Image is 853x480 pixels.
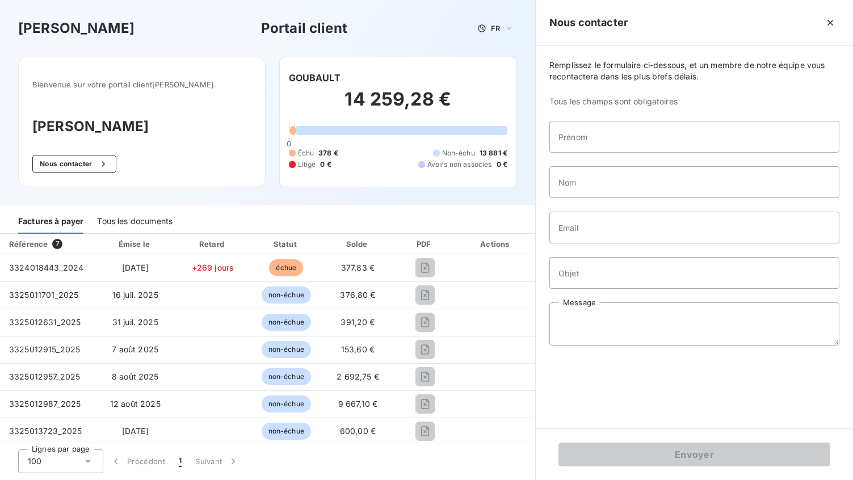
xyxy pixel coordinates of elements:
h3: [PERSON_NAME] [32,116,251,137]
h3: Portail client [261,18,347,39]
input: placeholder [549,121,839,153]
span: 1 [179,456,182,467]
span: 2 692,75 € [337,372,379,381]
span: 378 € [318,148,338,158]
div: Solde [325,238,391,250]
span: 16 juil. 2025 [112,290,158,300]
span: Tous les champs sont obligatoires [549,96,839,107]
span: 0 € [320,159,331,170]
span: 377,83 € [341,263,375,272]
div: Factures à payer [18,210,83,234]
span: 376,80 € [340,290,375,300]
span: 0 € [497,159,507,170]
button: 1 [172,449,188,473]
span: 7 août 2025 [112,344,158,354]
span: 31 juil. 2025 [112,317,158,327]
span: 13 881 € [480,148,507,158]
span: 7 [52,239,62,249]
span: 9 667,10 € [338,399,378,409]
input: placeholder [549,212,839,243]
span: 3325012957_2025 [9,372,80,381]
div: Référence [9,239,48,249]
span: [DATE] [122,263,149,272]
span: FR [491,24,500,33]
span: Litige [298,159,316,170]
span: +269 jours [192,263,234,272]
span: Bienvenue sur votre portail client [PERSON_NAME] . [32,80,251,89]
div: Actions [459,238,533,250]
span: 3325012987_2025 [9,399,81,409]
span: non-échue [262,341,311,358]
span: 3325013723_2025 [9,426,82,436]
button: Suivant [188,449,246,473]
span: 8 août 2025 [112,372,159,381]
div: Retard [178,238,247,250]
div: Tous les documents [97,210,173,234]
span: 3324018443_2024 [9,263,83,272]
span: Échu [298,148,314,158]
div: PDF [396,238,455,250]
span: non-échue [262,423,311,440]
span: non-échue [262,287,311,304]
span: Avoirs non associés [427,159,492,170]
button: Nous contacter [32,155,116,173]
h6: GOUBAULT [289,71,341,85]
input: placeholder [549,257,839,289]
input: placeholder [549,166,839,198]
span: échue [269,259,303,276]
span: non-échue [262,314,311,331]
span: 600,00 € [340,426,376,436]
div: Émise le [97,238,173,250]
span: [DATE] [122,426,149,436]
span: 100 [28,456,41,467]
span: 3325012631_2025 [9,317,81,327]
span: Remplissez le formulaire ci-dessous, et un membre de notre équipe vous recontactera dans les plus... [549,60,839,82]
span: 153,60 € [341,344,375,354]
span: non-échue [262,368,311,385]
span: 391,20 € [341,317,375,327]
h2: 14 259,28 € [289,88,508,122]
span: 3325011701_2025 [9,290,78,300]
span: 12 août 2025 [110,399,161,409]
span: non-échue [262,395,311,412]
div: Statut [252,238,320,250]
button: Précédent [103,449,172,473]
h5: Nous contacter [549,15,628,31]
h3: [PERSON_NAME] [18,18,135,39]
span: 0 [287,139,291,148]
span: Non-échu [442,148,475,158]
span: 3325012915_2025 [9,344,80,354]
button: Envoyer [558,443,830,466]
